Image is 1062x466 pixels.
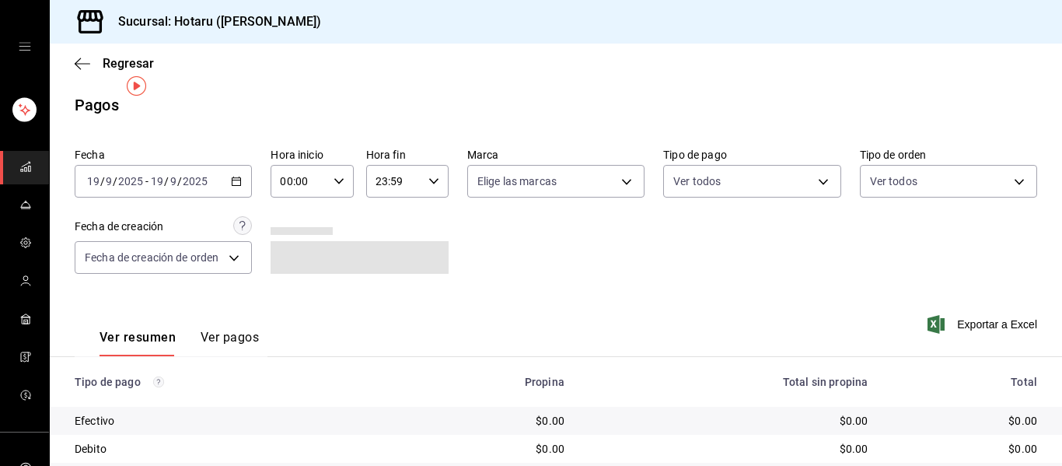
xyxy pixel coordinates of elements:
[113,175,117,187] span: /
[663,149,840,160] label: Tipo de pago
[860,149,1037,160] label: Tipo de orden
[589,441,868,457] div: $0.00
[75,441,386,457] div: Debito
[589,413,868,429] div: $0.00
[19,40,31,53] button: open drawer
[411,441,564,457] div: $0.00
[271,149,353,160] label: Hora inicio
[893,376,1037,388] div: Total
[75,56,154,71] button: Regresar
[75,376,386,388] div: Tipo de pago
[411,413,564,429] div: $0.00
[86,175,100,187] input: --
[100,330,259,356] div: navigation tabs
[150,175,164,187] input: --
[106,12,321,31] h3: Sucursal: Hotaru ([PERSON_NAME])
[103,56,154,71] span: Regresar
[177,175,182,187] span: /
[153,377,164,387] svg: Los pagos realizados con Pay y otras terminales son montos brutos.
[75,149,252,160] label: Fecha
[893,441,1037,457] div: $0.00
[164,175,169,187] span: /
[467,149,645,160] label: Marca
[477,173,557,189] span: Elige las marcas
[75,219,163,235] div: Fecha de creación
[182,175,208,187] input: ----
[105,175,113,187] input: --
[366,149,449,160] label: Hora fin
[100,330,176,356] button: Ver resumen
[673,173,721,189] span: Ver todos
[85,250,218,265] span: Fecha de creación de orden
[75,413,386,429] div: Efectivo
[589,376,868,388] div: Total sin propina
[117,175,144,187] input: ----
[870,173,917,189] span: Ver todos
[201,330,259,356] button: Ver pagos
[75,93,119,117] div: Pagos
[931,315,1037,334] button: Exportar a Excel
[127,76,146,96] img: Tooltip marker
[169,175,177,187] input: --
[411,376,564,388] div: Propina
[100,175,105,187] span: /
[893,413,1037,429] div: $0.00
[145,175,148,187] span: -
